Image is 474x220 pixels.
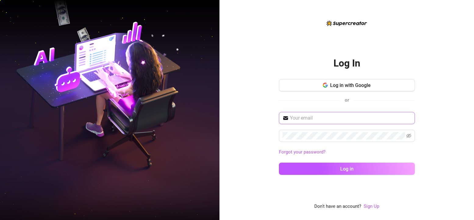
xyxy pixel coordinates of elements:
a: Forgot your password? [279,149,326,155]
img: logo-BBDzfeDw.svg [326,20,367,26]
a: Forgot your password? [279,149,415,156]
a: Sign Up [364,204,379,209]
a: Sign Up [364,203,379,210]
span: or [345,97,349,103]
button: Log in with Google [279,79,415,91]
span: Log in [340,166,354,172]
span: Log in with Google [330,82,371,88]
span: Don't have an account? [314,203,361,210]
input: Your email [290,114,411,122]
button: Log in [279,163,415,175]
h2: Log In [333,57,360,70]
span: eye-invisible [406,133,411,138]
